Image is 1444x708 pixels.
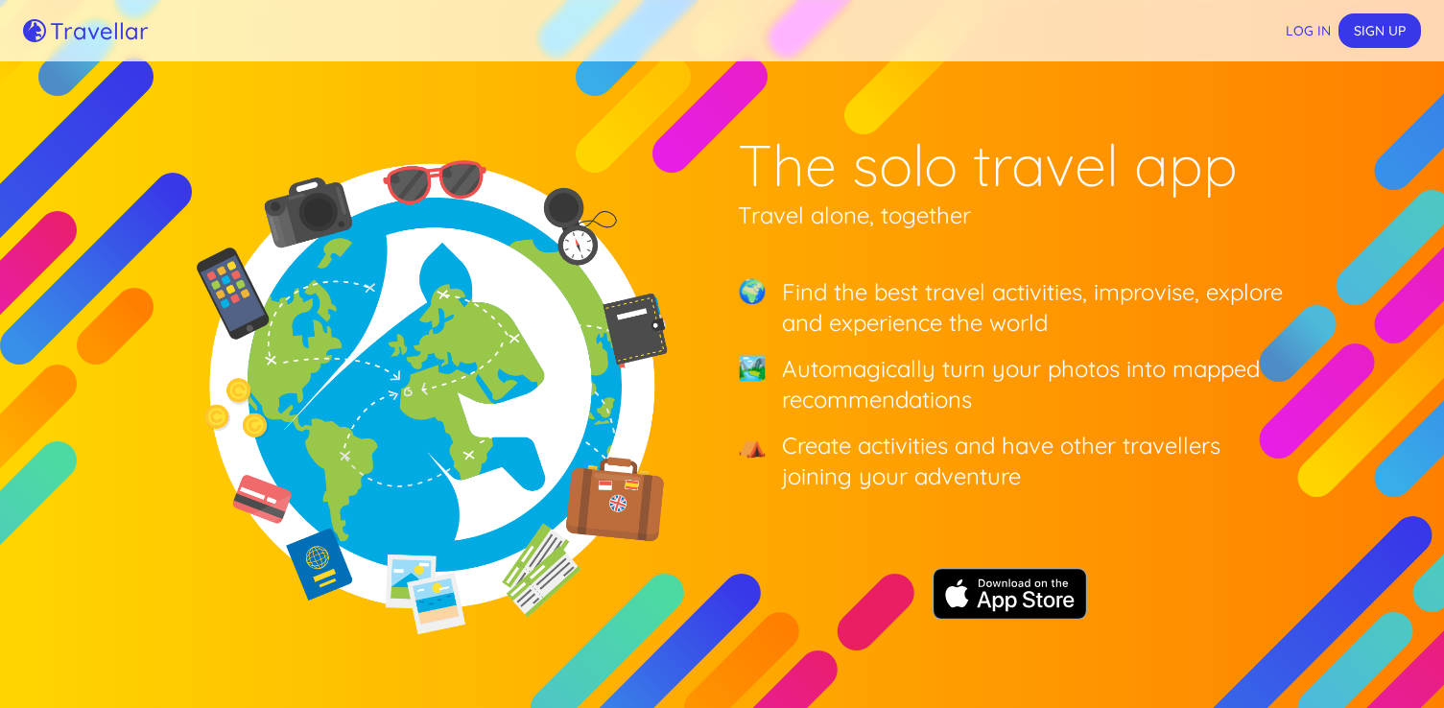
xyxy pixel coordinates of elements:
[1277,13,1338,49] button: Log in
[933,568,1088,620] img: The solo travel app
[738,430,767,491] span: ⛺
[782,353,1283,414] h2: Automagically turn your photos into mapped recommendations
[782,276,1283,338] h2: Find the best travel activities, improvise, explore and experience the world
[738,200,1283,230] h2: Travel alone, together
[738,276,767,338] span: 🌍
[1338,13,1421,49] button: Sign up
[185,135,684,634] img: loading image
[782,430,1283,491] h2: Create activities and have other travellers joining your adventure
[738,130,1283,200] h1: The solo travel app
[23,19,149,42] a: Travellar
[738,353,767,414] span: 🏞️
[50,19,149,42] h5: Travellar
